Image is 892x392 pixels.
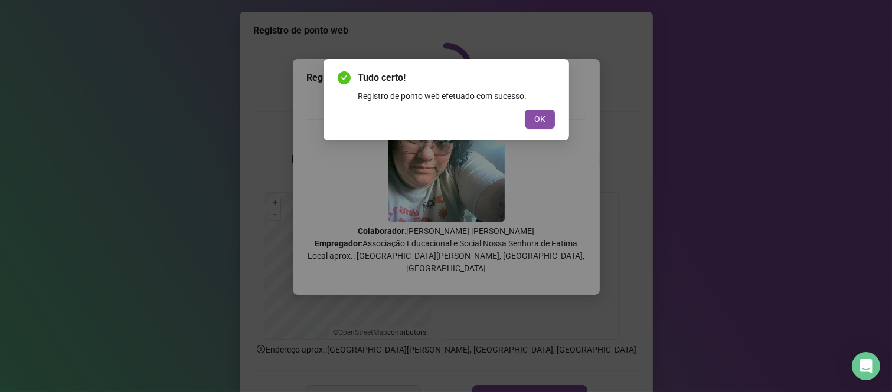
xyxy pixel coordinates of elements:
[358,71,555,85] span: Tudo certo!
[534,113,545,126] span: OK
[852,352,880,380] div: Open Intercom Messenger
[338,71,351,84] span: check-circle
[525,110,555,129] button: OK
[358,90,555,103] div: Registro de ponto web efetuado com sucesso.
